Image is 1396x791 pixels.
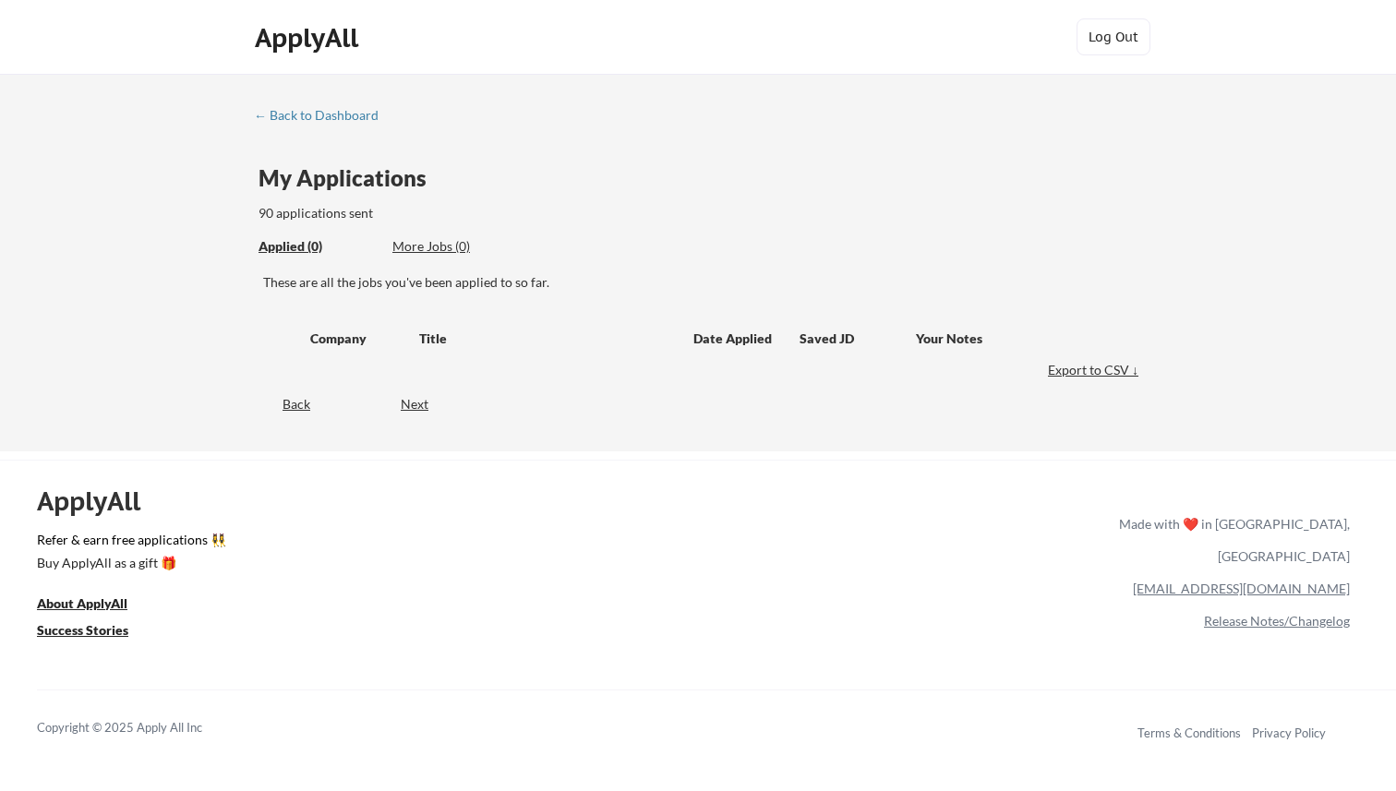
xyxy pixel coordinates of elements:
a: Release Notes/Changelog [1204,613,1350,629]
a: Terms & Conditions [1137,725,1241,740]
a: Success Stories [37,620,153,643]
div: Export to CSV ↓ [1048,361,1143,379]
div: Title [419,330,676,348]
div: Saved JD [800,321,916,354]
div: Copyright © 2025 Apply All Inc [37,719,249,737]
div: 90 applications sent [259,204,616,222]
div: These are all the jobs you've been applied to so far. [263,273,1143,292]
div: More Jobs (0) [392,237,528,256]
div: ← Back to Dashboard [254,109,392,122]
div: Applied (0) [259,237,379,256]
button: Log Out [1077,18,1150,55]
div: Next [401,395,450,413]
div: ApplyAll [37,485,162,517]
u: About ApplyAll [37,595,127,611]
a: Privacy Policy [1252,725,1326,740]
div: These are job applications we think you'd be a good fit for, but couldn't apply you to automatica... [392,237,528,257]
div: Date Applied [693,330,775,348]
a: Refer & earn free applications 👯‍♀️ [37,533,733,553]
div: My Applications [259,167,441,189]
a: ← Back to Dashboard [254,108,392,126]
div: Made with ❤️ in [GEOGRAPHIC_DATA], [GEOGRAPHIC_DATA] [1112,508,1350,572]
u: Success Stories [37,622,128,638]
div: Company [310,330,403,348]
a: About ApplyAll [37,593,153,617]
div: Your Notes [916,330,1126,348]
div: These are all the jobs you've been applied to so far. [259,237,379,257]
a: [EMAIL_ADDRESS][DOMAIN_NAME] [1133,581,1350,596]
div: Buy ApplyAll as a gift 🎁 [37,557,222,569]
div: Back [254,395,310,413]
div: ApplyAll [255,22,364,54]
a: Buy ApplyAll as a gift 🎁 [37,553,222,576]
